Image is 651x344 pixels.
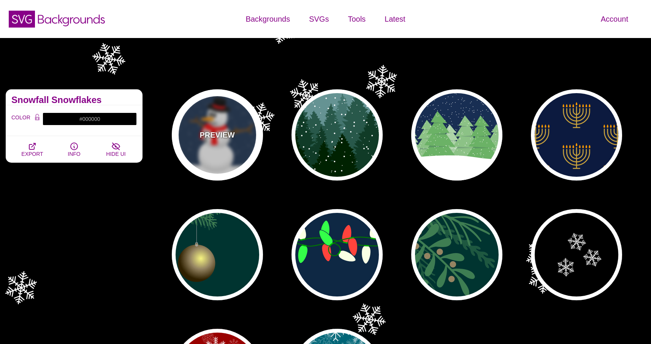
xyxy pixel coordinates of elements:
[21,151,43,157] span: EXPORT
[11,113,32,125] label: COLOR
[53,136,95,163] button: INFO
[411,89,502,181] button: vector style pine trees in snowy scene
[172,209,263,300] button: gold tree ornament hanging from pine branch in vector
[32,113,43,123] button: Color Lock
[531,209,622,300] button: white snowflakes on black background
[591,8,638,30] a: Account
[11,136,53,163] button: EXPORT
[338,8,375,30] a: Tools
[106,151,125,157] span: HIDE UI
[11,97,137,103] h2: Snowfall Snowflakes
[200,129,234,141] p: PREVIEW
[299,8,338,30] a: SVGs
[291,89,383,181] button: vector forest trees fading into snowy mist
[375,8,415,30] a: Latest
[291,209,383,300] button: Christmas lights drawn in vector art
[411,209,502,300] button: various vector plants
[236,8,299,30] a: Backgrounds
[95,136,137,163] button: HIDE UI
[531,89,622,181] button: vector menorahs in alternating grid on dark blue background
[68,151,80,157] span: INFO
[172,89,263,181] button: PREVIEWvector art snowman with black hat, branch arms, and carrot nose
